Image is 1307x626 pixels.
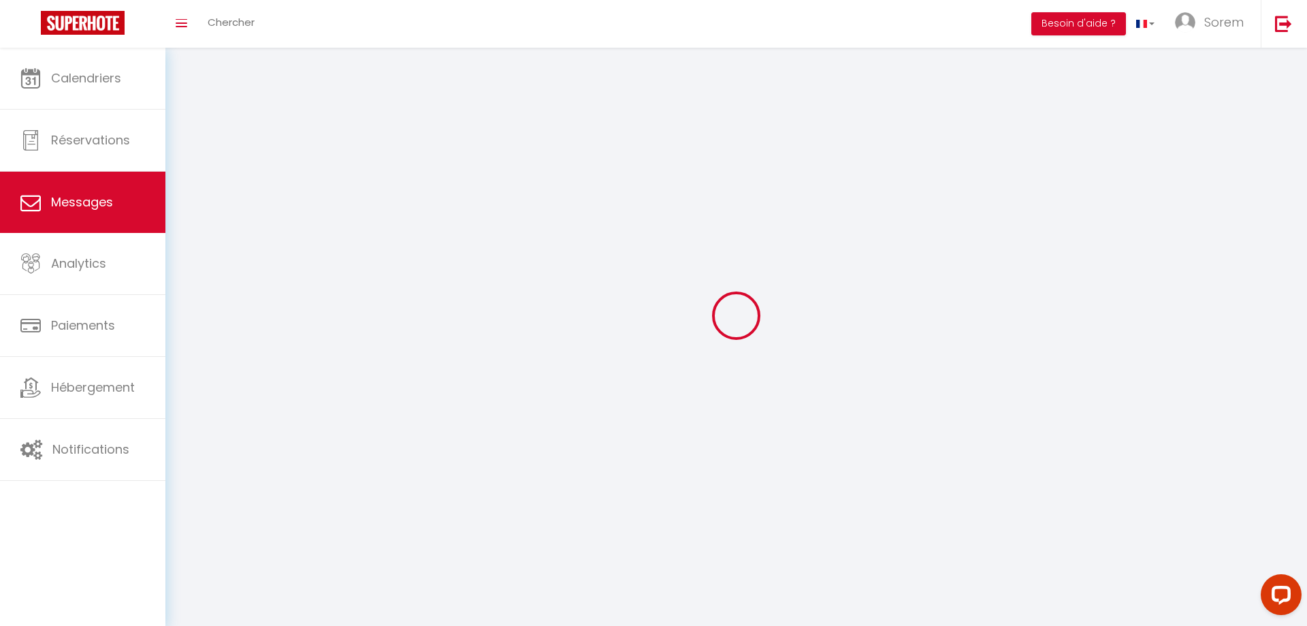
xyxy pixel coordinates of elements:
[51,255,106,272] span: Analytics
[208,15,255,29] span: Chercher
[51,379,135,396] span: Hébergement
[51,69,121,87] span: Calendriers
[52,441,129,458] span: Notifications
[1250,569,1307,626] iframe: LiveChat chat widget
[1275,15,1292,32] img: logout
[1031,12,1126,35] button: Besoin d'aide ?
[51,317,115,334] span: Paiements
[1204,14,1244,31] span: Sorem
[51,193,113,210] span: Messages
[51,131,130,148] span: Réservations
[41,11,125,35] img: Super Booking
[1175,12,1195,33] img: ...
